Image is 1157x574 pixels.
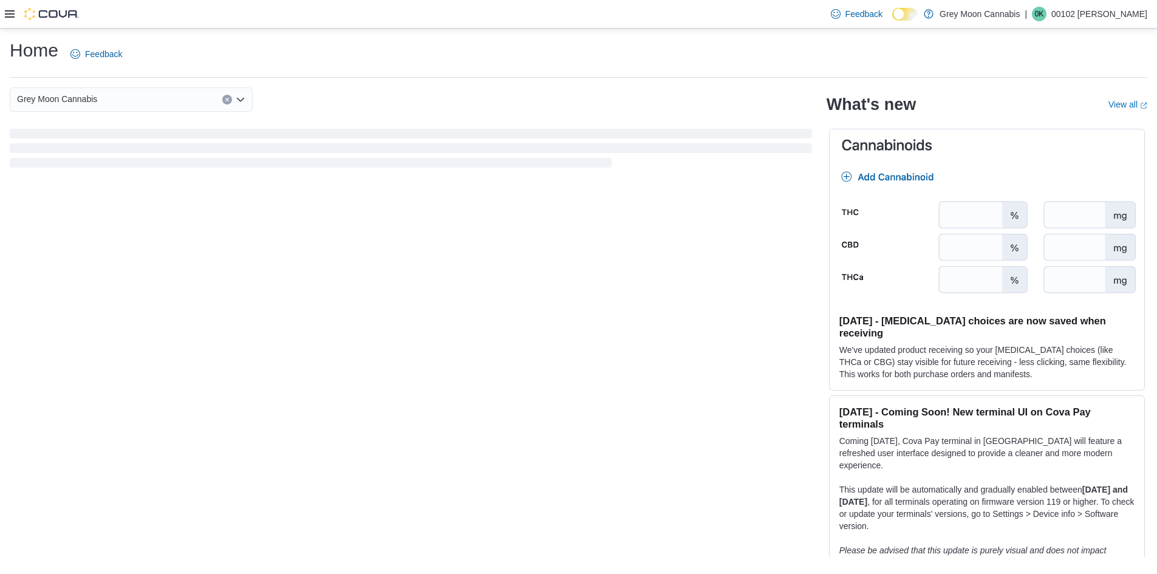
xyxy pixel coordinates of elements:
p: Coming [DATE], Cova Pay terminal in [GEOGRAPHIC_DATA] will feature a refreshed user interface des... [839,435,1135,471]
p: | [1025,7,1027,21]
span: Loading [10,131,812,170]
span: Feedback [85,48,122,60]
button: Clear input [222,95,232,104]
h1: Home [10,38,58,63]
p: 00102 [PERSON_NAME] [1051,7,1147,21]
a: View allExternal link [1108,100,1147,109]
p: Grey Moon Cannabis [940,7,1020,21]
a: Feedback [826,2,887,26]
h2: What's new [827,95,916,114]
em: Please be advised that this update is purely visual and does not impact payment functionality. [839,545,1107,567]
h3: [DATE] - [MEDICAL_DATA] choices are now saved when receiving [839,315,1135,339]
span: Grey Moon Cannabis [17,92,97,106]
input: Dark Mode [892,8,918,21]
svg: External link [1140,102,1147,109]
img: Cova [24,8,79,20]
span: Feedback [845,8,882,20]
span: 0K [1035,7,1044,21]
p: We've updated product receiving so your [MEDICAL_DATA] choices (like THCa or CBG) stay visible fo... [839,344,1135,380]
a: Feedback [66,42,127,66]
button: Open list of options [236,95,245,104]
h3: [DATE] - Coming Soon! New terminal UI on Cova Pay terminals [839,406,1135,430]
div: 00102 Kristian Serna [1032,7,1046,21]
p: This update will be automatically and gradually enabled between , for all terminals operating on ... [839,483,1135,532]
